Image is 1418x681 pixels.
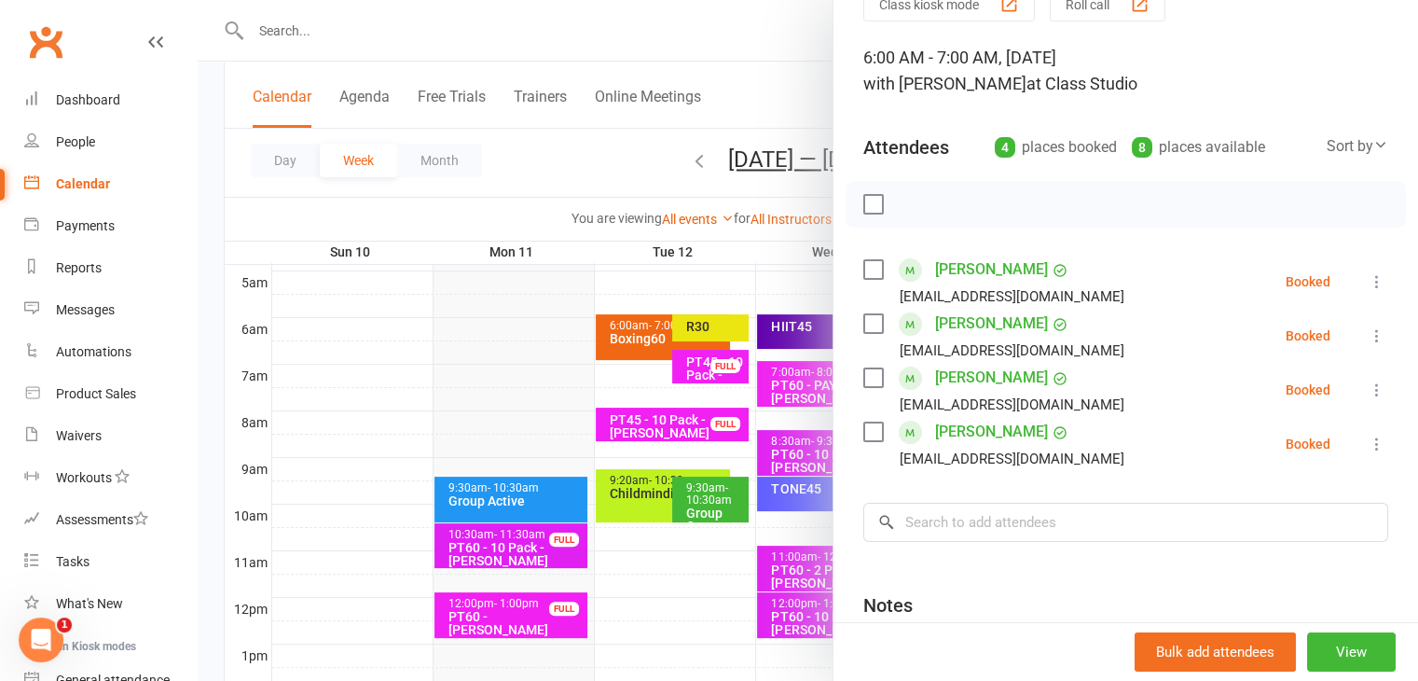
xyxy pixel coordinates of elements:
[57,618,72,632] span: 1
[56,92,120,107] div: Dashboard
[1026,74,1137,93] span: at Class Studio
[863,74,1026,93] span: with [PERSON_NAME]
[995,137,1015,158] div: 4
[56,260,102,275] div: Reports
[56,554,89,569] div: Tasks
[56,134,95,149] div: People
[935,363,1048,393] a: [PERSON_NAME]
[56,428,102,443] div: Waivers
[24,415,197,457] a: Waivers
[56,470,112,485] div: Workouts
[1307,632,1396,672] button: View
[863,45,1388,97] div: 6:00 AM - 7:00 AM, [DATE]
[935,255,1048,285] a: [PERSON_NAME]
[56,302,115,317] div: Messages
[1286,383,1330,396] div: Booked
[24,457,197,499] a: Workouts
[24,289,197,331] a: Messages
[24,583,197,625] a: What's New
[24,121,197,163] a: People
[22,19,69,65] a: Clubworx
[900,447,1124,471] div: [EMAIL_ADDRESS][DOMAIN_NAME]
[900,285,1124,309] div: [EMAIL_ADDRESS][DOMAIN_NAME]
[1286,329,1330,342] div: Booked
[863,592,913,618] div: Notes
[24,79,197,121] a: Dashboard
[863,134,949,160] div: Attendees
[935,417,1048,447] a: [PERSON_NAME]
[24,205,197,247] a: Payments
[19,618,63,662] iframe: Intercom live chat
[900,339,1124,363] div: [EMAIL_ADDRESS][DOMAIN_NAME]
[56,344,131,359] div: Automations
[24,499,197,541] a: Assessments
[995,134,1117,160] div: places booked
[56,596,123,611] div: What's New
[1132,137,1152,158] div: 8
[56,176,110,191] div: Calendar
[1286,275,1330,288] div: Booked
[56,386,136,401] div: Product Sales
[24,541,197,583] a: Tasks
[24,373,197,415] a: Product Sales
[1135,632,1296,672] button: Bulk add attendees
[863,503,1388,542] input: Search to add attendees
[56,512,148,527] div: Assessments
[24,331,197,373] a: Automations
[935,309,1048,339] a: [PERSON_NAME]
[24,163,197,205] a: Calendar
[1132,134,1265,160] div: places available
[1286,438,1330,451] div: Booked
[56,218,115,233] div: Payments
[900,393,1124,417] div: [EMAIL_ADDRESS][DOMAIN_NAME]
[24,247,197,289] a: Reports
[1327,134,1388,159] div: Sort by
